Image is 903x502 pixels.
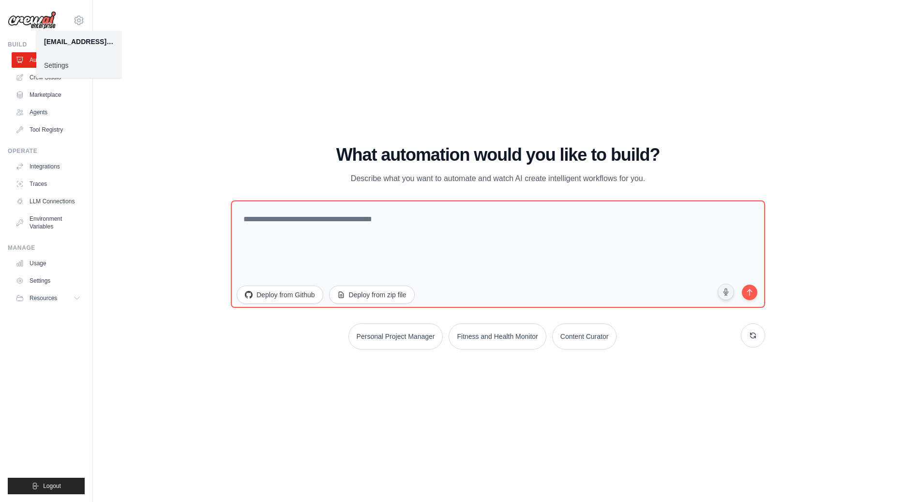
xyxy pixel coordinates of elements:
[12,290,85,306] button: Resources
[329,286,415,304] button: Deploy from zip file
[12,159,85,174] a: Integrations
[348,323,443,350] button: Personal Project Manager
[8,244,85,252] div: Manage
[12,211,85,234] a: Environment Variables
[12,256,85,271] a: Usage
[30,294,57,302] span: Resources
[12,122,85,137] a: Tool Registry
[8,11,56,30] img: Logo
[237,286,323,304] button: Deploy from Github
[12,176,85,192] a: Traces
[12,52,85,68] a: Automations
[12,105,85,120] a: Agents
[12,273,85,289] a: Settings
[449,323,546,350] button: Fitness and Health Monitor
[43,482,61,490] span: Logout
[36,57,121,74] a: Settings
[855,456,903,502] iframe: Chat Widget
[12,194,85,209] a: LLM Connections
[8,147,85,155] div: Operate
[8,478,85,494] button: Logout
[12,87,85,103] a: Marketplace
[335,172,661,185] p: Describe what you want to automate and watch AI create intelligent workflows for you.
[231,145,765,165] h1: What automation would you like to build?
[8,41,85,48] div: Build
[44,37,114,46] div: [EMAIL_ADDRESS][DOMAIN_NAME]
[552,323,617,350] button: Content Curator
[12,70,85,85] a: Crew Studio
